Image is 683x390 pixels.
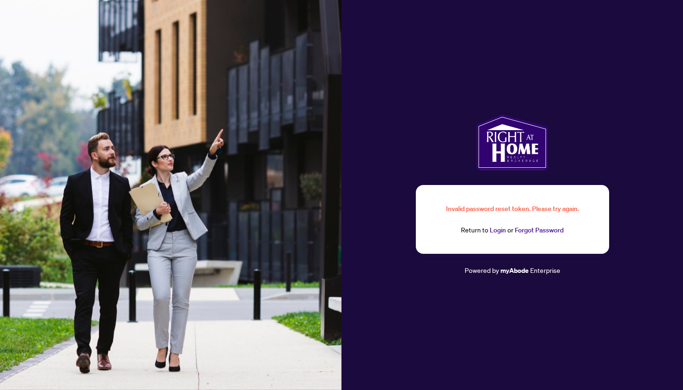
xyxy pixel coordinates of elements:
img: ma-logo [476,114,548,170]
div: Invalid password reset token. Please try again. [438,204,587,214]
a: Forgot Password [515,226,564,234]
div: Return to or [438,225,587,236]
a: myAbode [500,265,529,276]
span: Powered by [465,266,499,274]
a: Login [490,226,506,234]
span: Enterprise [530,266,560,274]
